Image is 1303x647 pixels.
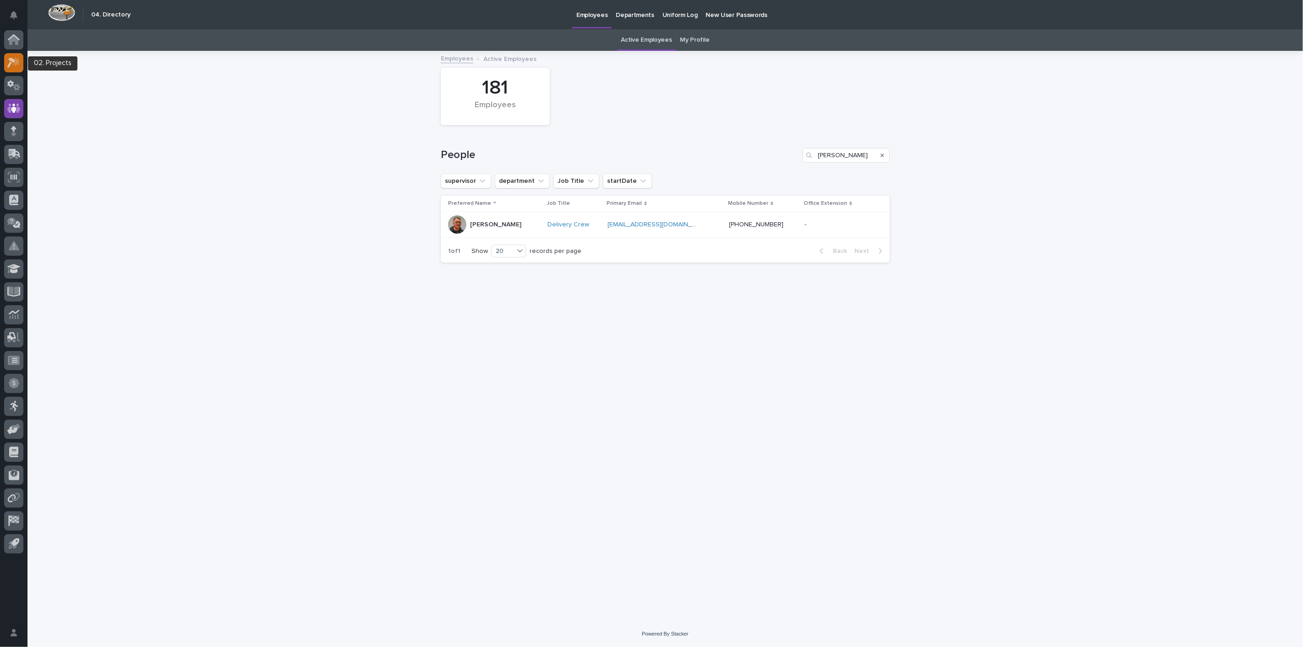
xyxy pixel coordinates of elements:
p: Show [471,247,488,255]
p: - [805,219,808,229]
a: [EMAIL_ADDRESS][DOMAIN_NAME] [608,221,711,228]
p: Mobile Number [728,198,768,208]
button: Notifications [4,5,23,25]
p: Job Title [547,198,570,208]
span: Next [854,248,875,254]
span: Back [827,248,847,254]
button: department [495,174,550,188]
input: Search [803,148,890,163]
a: Active Employees [621,29,672,51]
div: Notifications [11,11,23,26]
p: Office Extension [804,198,847,208]
a: Powered By Stacker [642,631,688,636]
img: Workspace Logo [48,4,75,21]
div: 20 [492,247,514,256]
p: Active Employees [483,53,537,63]
h2: 04. Directory [91,11,131,19]
p: records per page [530,247,581,255]
button: supervisor [441,174,491,188]
p: 1 of 1 [441,240,468,263]
button: Next [851,247,890,255]
button: Back [812,247,851,255]
tr: [PERSON_NAME]Delivery Crew [EMAIL_ADDRESS][DOMAIN_NAME] [PHONE_NUMBER]-- [441,212,890,238]
div: Employees [456,100,534,120]
div: 181 [456,77,534,99]
a: Delivery Crew [547,221,589,229]
a: Employees [441,53,473,63]
button: startDate [603,174,652,188]
a: [PHONE_NUMBER] [729,221,783,228]
h1: People [441,148,799,162]
a: My Profile [680,29,710,51]
p: [PERSON_NAME] [470,221,521,229]
button: Job Title [553,174,599,188]
p: Primary Email [607,198,642,208]
p: Preferred Name [448,198,491,208]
